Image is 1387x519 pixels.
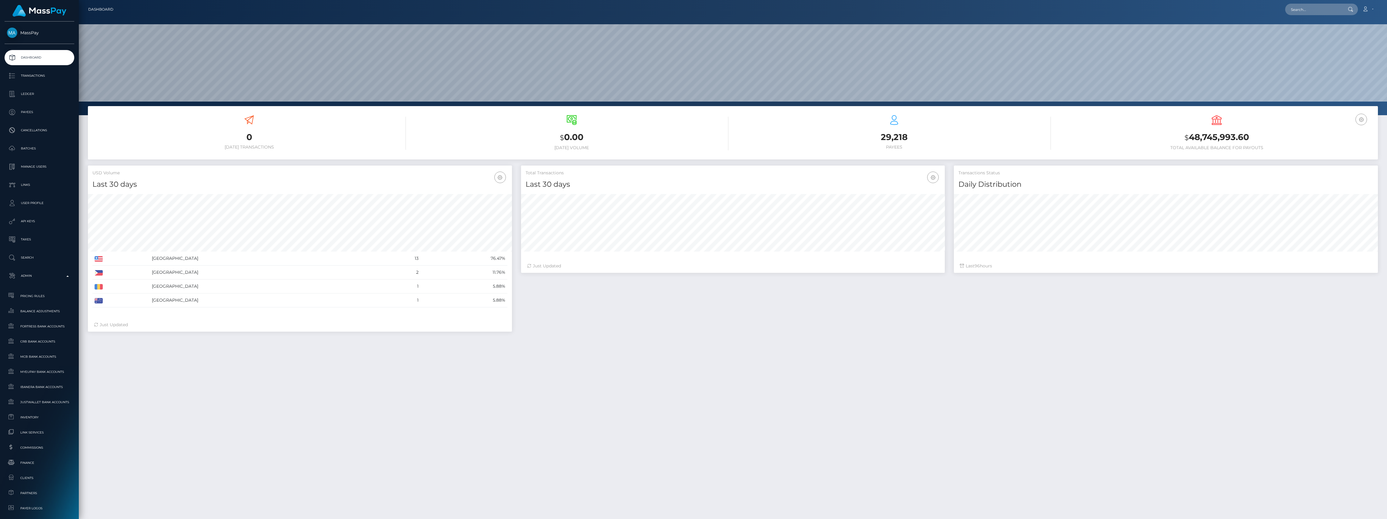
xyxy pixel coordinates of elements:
a: Dashboard [5,50,74,65]
span: Balance Adjustments [7,308,72,315]
img: AU.png [95,298,103,303]
h5: USD Volume [92,170,507,176]
img: MassPay Logo [12,5,66,17]
a: JustWallet Bank Accounts [5,396,74,409]
img: PH.png [95,270,103,276]
h6: [DATE] Volume [415,145,728,150]
p: Cancellations [7,126,72,135]
a: Admin [5,268,74,283]
span: Inventory [7,414,72,421]
a: CRB Bank Accounts [5,335,74,348]
p: Search [7,253,72,262]
h3: 0.00 [415,131,728,144]
p: Payees [7,108,72,117]
a: Cancellations [5,123,74,138]
a: MyEUPay Bank Accounts [5,365,74,378]
p: API Keys [7,217,72,226]
td: 76.47% [421,252,507,266]
h6: [DATE] Transactions [92,145,406,150]
a: Link Services [5,426,74,439]
input: Search... [1285,4,1342,15]
p: Ledger [7,89,72,99]
a: Clients [5,471,74,484]
p: Admin [7,271,72,280]
p: Links [7,180,72,189]
p: User Profile [7,199,72,208]
a: Fortress Bank Accounts [5,320,74,333]
a: Transactions [5,68,74,83]
span: CRB Bank Accounts [7,338,72,345]
a: Partners [5,487,74,500]
span: Payer Logos [7,505,72,512]
h4: Last 30 days [526,179,941,190]
span: JustWallet Bank Accounts [7,399,72,406]
td: 5.88% [421,280,507,293]
td: 11.76% [421,266,507,280]
span: Finance [7,459,72,466]
small: $ [560,133,564,142]
h4: Last 30 days [92,179,507,190]
span: MassPay [5,30,74,35]
h4: Daily Distribution [958,179,1373,190]
a: Links [5,177,74,193]
a: Manage Users [5,159,74,174]
a: User Profile [5,196,74,211]
h3: 0 [92,131,406,143]
td: [GEOGRAPHIC_DATA] [150,280,383,293]
span: Commissions [7,444,72,451]
a: Payees [5,105,74,120]
span: MCB Bank Accounts [7,353,72,360]
span: Pricing Rules [7,293,72,300]
a: Inventory [5,411,74,424]
a: API Keys [5,214,74,229]
p: Manage Users [7,162,72,171]
div: Just Updated [94,322,506,328]
h5: Total Transactions [526,170,941,176]
td: 2 [383,266,421,280]
img: MassPay [7,28,17,38]
a: Taxes [5,232,74,247]
span: MyEUPay Bank Accounts [7,368,72,375]
small: $ [1185,133,1189,142]
div: Just Updated [527,263,939,269]
td: [GEOGRAPHIC_DATA] [150,293,383,307]
a: MCB Bank Accounts [5,350,74,363]
div: Last hours [960,263,1372,269]
span: Fortress Bank Accounts [7,323,72,330]
p: Transactions [7,71,72,80]
a: Finance [5,456,74,469]
img: US.png [95,256,103,262]
span: Clients [7,474,72,481]
td: [GEOGRAPHIC_DATA] [150,252,383,266]
span: Link Services [7,429,72,436]
h6: Total Available Balance for Payouts [1060,145,1373,150]
img: RO.png [95,284,103,290]
h6: Payees [737,145,1051,150]
p: Batches [7,144,72,153]
a: Balance Adjustments [5,305,74,318]
span: Partners [7,490,72,497]
a: Dashboard [88,3,113,16]
h5: Transactions Status [958,170,1373,176]
a: Pricing Rules [5,290,74,303]
td: 1 [383,293,421,307]
p: Taxes [7,235,72,244]
h3: 29,218 [737,131,1051,143]
a: Commissions [5,441,74,454]
a: Ibanera Bank Accounts [5,380,74,393]
span: 96 [974,263,980,269]
td: [GEOGRAPHIC_DATA] [150,266,383,280]
td: 13 [383,252,421,266]
a: Search [5,250,74,265]
a: Batches [5,141,74,156]
td: 1 [383,280,421,293]
a: Ledger [5,86,74,102]
td: 5.88% [421,293,507,307]
h3: 48,745,993.60 [1060,131,1373,144]
a: Payer Logos [5,502,74,515]
p: Dashboard [7,53,72,62]
span: Ibanera Bank Accounts [7,383,72,390]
